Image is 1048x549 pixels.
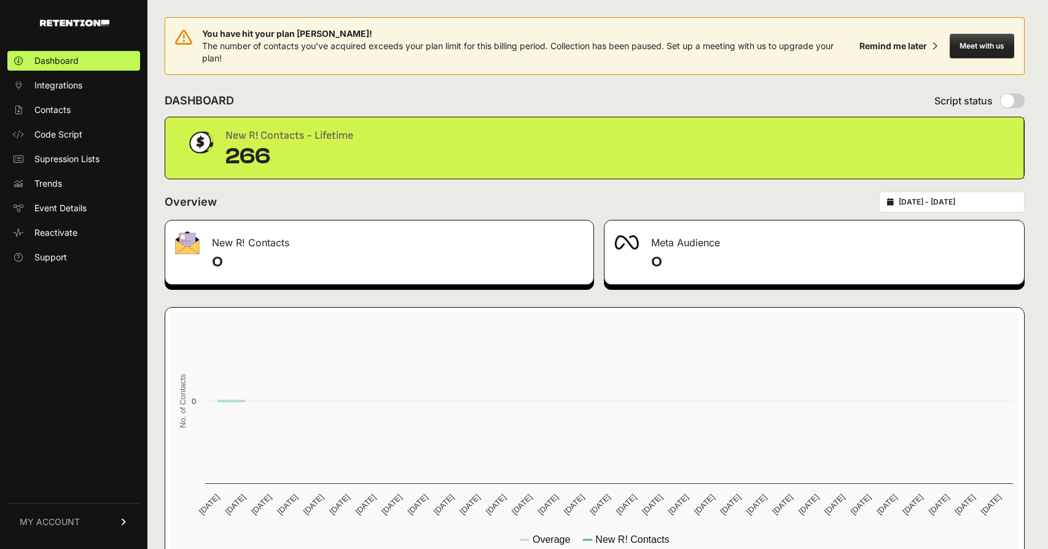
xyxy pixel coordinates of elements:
[34,55,79,67] span: Dashboard
[484,493,508,516] text: [DATE]
[202,41,834,63] span: The number of contacts you've acquired exceeds your plan limit for this billing period. Collectio...
[7,247,140,267] a: Support
[7,149,140,169] a: Supression Lists
[197,493,221,516] text: [DATE]
[223,493,247,516] text: [DATE]
[327,493,351,516] text: [DATE]
[34,251,67,263] span: Support
[510,493,534,516] text: [DATE]
[7,100,140,120] a: Contacts
[225,144,353,169] div: 266
[40,20,109,26] img: Retention.com
[651,252,1014,272] h4: 0
[823,493,847,516] text: [DATE]
[875,493,899,516] text: [DATE]
[212,252,584,272] h4: 0
[405,493,429,516] text: [DATE]
[7,125,140,144] a: Code Script
[7,223,140,243] a: Reactivate
[249,493,273,516] text: [DATE]
[692,493,716,516] text: [DATE]
[849,493,873,516] text: [DATE]
[302,493,326,516] text: [DATE]
[667,493,690,516] text: [DATE]
[536,493,560,516] text: [DATE]
[604,220,1024,257] div: Meta Audience
[20,516,80,528] span: MY ACCOUNT
[165,220,593,257] div: New R! Contacts
[225,127,353,144] div: New R! Contacts - Lifetime
[595,534,669,545] text: New R! Contacts
[614,493,638,516] text: [DATE]
[859,40,927,52] div: Remind me later
[380,493,404,516] text: [DATE]
[854,35,942,57] button: Remind me later
[7,198,140,218] a: Event Details
[640,493,664,516] text: [DATE]
[458,493,482,516] text: [DATE]
[979,493,1003,516] text: [DATE]
[432,493,456,516] text: [DATE]
[745,493,768,516] text: [DATE]
[950,34,1014,58] button: Meet with us
[192,397,196,406] text: 0
[34,104,71,116] span: Contacts
[275,493,299,516] text: [DATE]
[953,493,977,516] text: [DATE]
[175,231,200,254] img: fa-envelope-19ae18322b30453b285274b1b8af3d052b27d846a4fbe8435d1a52b978f639a2.png
[588,493,612,516] text: [DATE]
[533,534,570,545] text: Overage
[34,79,82,91] span: Integrations
[7,76,140,95] a: Integrations
[34,177,62,190] span: Trends
[165,193,217,211] h2: Overview
[7,503,140,540] a: MY ACCOUNT
[7,51,140,71] a: Dashboard
[562,493,586,516] text: [DATE]
[34,153,100,165] span: Supression Lists
[770,493,794,516] text: [DATE]
[165,92,234,109] h2: DASHBOARD
[614,235,639,250] img: fa-meta-2f981b61bb99beabf952f7030308934f19ce035c18b003e963880cc3fabeebb7.png
[927,493,951,516] text: [DATE]
[178,374,187,428] text: No. of Contacts
[34,128,82,141] span: Code Script
[718,493,742,516] text: [DATE]
[934,93,993,108] span: Script status
[354,493,378,516] text: [DATE]
[34,202,87,214] span: Event Details
[185,127,216,158] img: dollar-coin-05c43ed7efb7bc0c12610022525b4bbbb207c7efeef5aecc26f025e68dcafac9.png
[901,493,925,516] text: [DATE]
[202,28,854,40] span: You have hit your plan [PERSON_NAME]!
[7,174,140,193] a: Trends
[797,493,821,516] text: [DATE]
[34,227,77,239] span: Reactivate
